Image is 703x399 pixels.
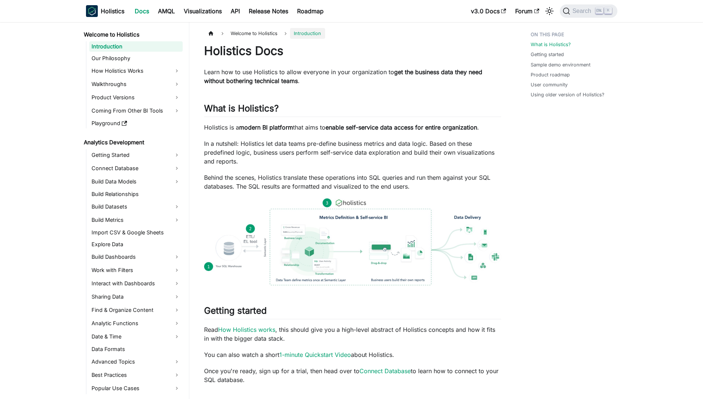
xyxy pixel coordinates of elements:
[89,214,183,226] a: Build Metrics
[204,173,501,191] p: Behind the scenes, Holistics translate these operations into SQL queries and run them against you...
[89,344,183,354] a: Data Formats
[82,30,183,40] a: Welcome to Holistics
[89,304,183,316] a: Find & Organize Content
[544,5,555,17] button: Switch between dark and light mode (currently light mode)
[82,137,183,148] a: Analytics Development
[244,5,293,17] a: Release Notes
[89,65,183,77] a: How Holistics Works
[89,149,183,161] a: Getting Started
[89,78,183,90] a: Walkthroughs
[86,5,98,17] img: Holistics
[89,264,183,276] a: Work with Filters
[227,28,281,39] span: Welcome to Holistics
[89,382,183,394] a: Popular Use Cases
[89,356,183,368] a: Advanced Topics
[89,201,183,213] a: Build Datasets
[560,4,617,18] button: Search (Ctrl+K)
[204,350,501,359] p: You can also watch a short about Holistics.
[204,28,501,39] nav: Breadcrumbs
[89,317,183,329] a: Analytic Functions
[89,278,183,289] a: Interact with Dashboards
[89,92,183,103] a: Product Versions
[179,5,226,17] a: Visualizations
[89,189,183,199] a: Build Relationships
[89,251,183,263] a: Build Dashboards
[531,51,564,58] a: Getting started
[86,5,124,17] a: HolisticsHolistics
[204,367,501,384] p: Once you're ready, sign up for a trial, then head over to to learn how to connect to your SQL dat...
[531,71,570,78] a: Product roadmap
[466,5,511,17] a: v3.0 Docs
[89,118,183,128] a: Playground
[89,53,183,63] a: Our Philosophy
[204,28,218,39] a: Home page
[89,331,183,343] a: Date & Time
[570,8,596,14] span: Search
[89,41,183,52] a: Introduction
[293,5,328,17] a: Roadmap
[531,91,604,98] a: Using older version of Holistics?
[204,139,501,166] p: In a nutshell: Holistics let data teams pre-define business metrics and data logic. Based on thes...
[204,198,501,285] img: How Holistics fits in your Data Stack
[226,5,244,17] a: API
[290,28,325,39] span: Introduction
[204,325,501,343] p: Read , this should give you a high-level abstract of Holistics concepts and how it fits in with t...
[359,367,411,375] a: Connect Database
[154,5,179,17] a: AMQL
[204,68,501,85] p: Learn how to use Holistics to allow everyone in your organization to .
[89,162,183,174] a: Connect Database
[101,7,124,16] b: Holistics
[89,227,183,238] a: Import CSV & Google Sheets
[204,305,501,319] h2: Getting started
[239,124,293,131] strong: modern BI platform
[279,351,351,358] a: 1-minute Quickstart Video
[531,41,571,48] a: What is Holistics?
[325,124,477,131] strong: enable self-service data access for entire organization
[531,81,568,88] a: User community
[218,326,275,333] a: How Holistics works
[89,176,183,188] a: Build Data Models
[89,291,183,303] a: Sharing Data
[511,5,544,17] a: Forum
[204,123,501,132] p: Holistics is a that aims to .
[79,22,189,399] nav: Docs sidebar
[204,103,501,117] h2: What is Holistics?
[89,369,183,381] a: Best Practices
[130,5,154,17] a: Docs
[89,239,183,250] a: Explore Data
[89,105,183,117] a: Coming From Other BI Tools
[204,44,501,58] h1: Holistics Docs
[531,61,590,68] a: Sample demo environment
[604,7,612,14] kbd: K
